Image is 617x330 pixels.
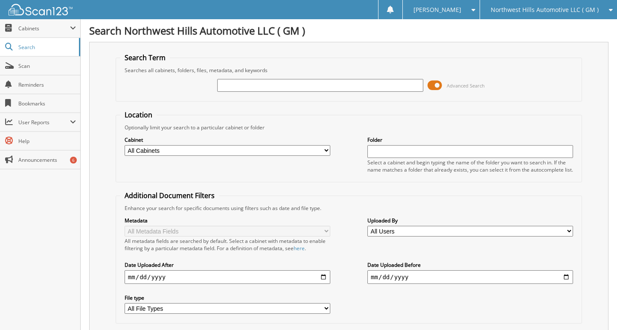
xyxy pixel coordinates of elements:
label: Metadata [125,217,330,224]
input: end [367,270,573,284]
div: All metadata fields are searched by default. Select a cabinet with metadata to enable filtering b... [125,237,330,252]
span: Search [18,44,75,51]
a: here [294,245,305,252]
h1: Search Northwest Hills Automotive LLC ( GM ) [89,23,608,38]
legend: Additional Document Filters [120,191,219,200]
div: Optionally limit your search to a particular cabinet or folder [120,124,577,131]
span: Reminders [18,81,76,88]
span: [PERSON_NAME] [413,7,461,12]
div: 6 [70,157,77,164]
legend: Location [120,110,157,120]
span: Scan [18,62,76,70]
span: Help [18,137,76,145]
span: Bookmarks [18,100,76,107]
input: start [125,270,330,284]
div: Enhance your search for specific documents using filters such as date and file type. [120,204,577,212]
label: Cabinet [125,136,330,143]
span: User Reports [18,119,70,126]
span: Announcements [18,156,76,164]
span: Advanced Search [447,82,485,89]
img: scan123-logo-white.svg [9,4,73,15]
label: Uploaded By [367,217,573,224]
label: Date Uploaded After [125,261,330,269]
label: File type [125,294,330,301]
label: Date Uploaded Before [367,261,573,269]
iframe: Chat Widget [574,289,617,330]
div: Select a cabinet and begin typing the name of the folder you want to search in. If the name match... [367,159,573,173]
span: Northwest Hills Automotive LLC ( GM ) [491,7,599,12]
div: Searches all cabinets, folders, files, metadata, and keywords [120,67,577,74]
legend: Search Term [120,53,170,62]
label: Folder [367,136,573,143]
span: Cabinets [18,25,70,32]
